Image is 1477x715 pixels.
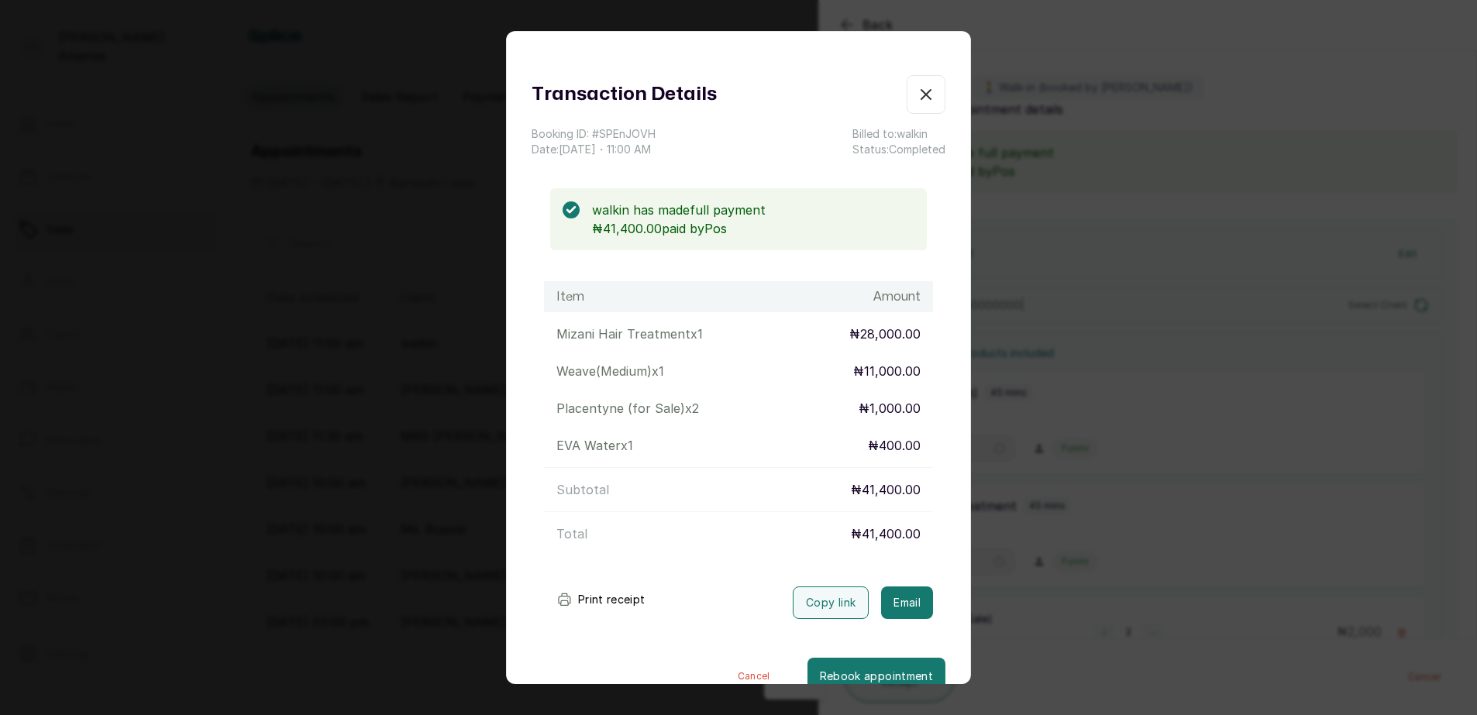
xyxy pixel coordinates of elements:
[873,287,921,306] h1: Amount
[881,586,933,619] button: Email
[592,201,914,219] p: walkin has made full payment
[544,584,658,615] button: Print receipt
[849,325,921,343] p: ₦28,000.00
[701,658,807,695] button: Cancel
[556,325,703,343] p: Mizani Hair Treatment x 1
[556,480,609,499] p: Subtotal
[532,126,656,142] p: Booking ID: # SPEnJOVH
[852,126,945,142] p: Billed to: walkin
[868,436,921,455] p: ₦400.00
[532,81,717,108] h1: Transaction Details
[556,287,584,306] h1: Item
[807,658,945,695] button: Rebook appointment
[556,524,587,543] p: Total
[851,480,921,499] p: ₦41,400.00
[556,399,699,418] p: Placentyne (for Sale) x 2
[592,219,914,238] p: ₦41,400.00 paid by Pos
[532,142,656,157] p: Date: [DATE] ・ 11:00 AM
[852,142,945,157] p: Status: Completed
[859,399,921,418] p: ₦1,000.00
[851,524,921,543] p: ₦41,400.00
[853,362,921,380] p: ₦11,000.00
[793,586,869,619] button: Copy link
[556,362,664,380] p: Weave(Medium) x 1
[556,436,633,455] p: EVA Water x 1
